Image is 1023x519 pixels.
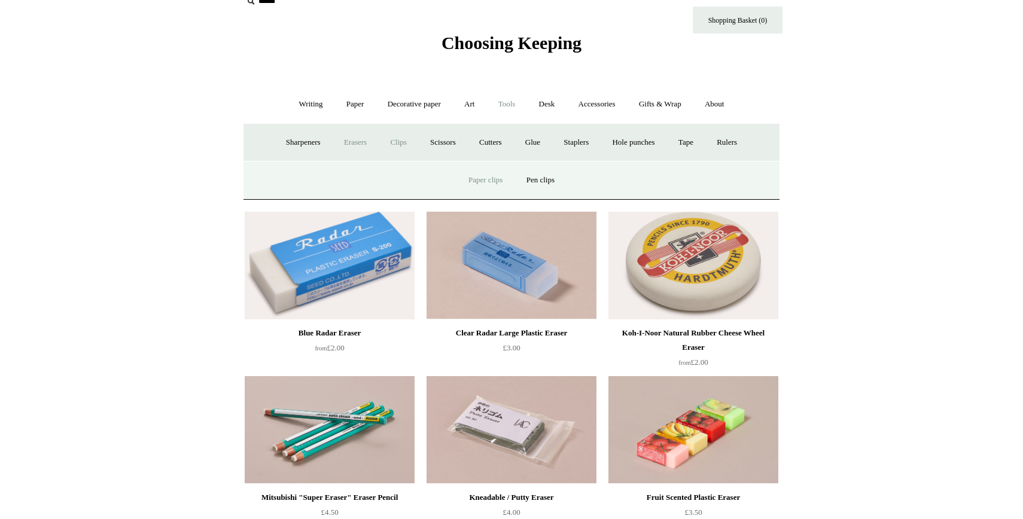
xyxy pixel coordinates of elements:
[568,88,626,120] a: Accessories
[275,127,331,158] a: Sharpeners
[678,359,690,366] span: from
[514,127,551,158] a: Glue
[608,326,778,375] a: Koh-I-Noor Natural Rubber Cheese Wheel Eraser from£2.00
[453,88,485,120] a: Art
[427,326,596,375] a: Clear Radar Large Plastic Eraser £3.00
[245,326,415,375] a: Blue Radar Eraser from£2.00
[248,326,412,340] div: Blue Radar Eraser
[611,326,775,355] div: Koh-I-Noor Natural Rubber Cheese Wheel Eraser
[321,508,338,517] span: £4.50
[503,343,520,352] span: £3.00
[693,7,783,33] a: Shopping Basket (0)
[553,127,599,158] a: Staplers
[336,88,375,120] a: Paper
[288,88,334,120] a: Writing
[468,127,513,158] a: Cutters
[608,212,778,319] img: Koh-I-Noor Natural Rubber Cheese Wheel Eraser
[668,127,704,158] a: Tape
[608,376,778,484] a: Fruit Scented Plastic Eraser Fruit Scented Plastic Eraser
[706,127,748,158] a: Rulers
[601,127,665,158] a: Hole punches
[458,164,513,196] a: Paper clips
[333,127,377,158] a: Erasers
[419,127,467,158] a: Scissors
[503,508,520,517] span: £4.00
[245,376,415,484] img: Mitsubishi "Super Eraser" Eraser Pencil
[248,490,412,505] div: Mitsubishi "Super Eraser" Eraser Pencil
[684,508,702,517] span: £3.50
[488,88,526,120] a: Tools
[516,164,565,196] a: Pen clips
[427,212,596,319] img: Clear Radar Large Plastic Eraser
[427,376,596,484] a: Kneadable / Putty Eraser Kneadable / Putty Eraser
[245,212,415,319] img: Blue Radar Eraser
[245,212,415,319] a: Blue Radar Eraser Blue Radar Eraser
[427,212,596,319] a: Clear Radar Large Plastic Eraser Clear Radar Large Plastic Eraser
[315,343,344,352] span: £2.00
[379,127,417,158] a: Clips
[430,326,593,340] div: Clear Radar Large Plastic Eraser
[528,88,566,120] a: Desk
[678,358,708,367] span: £2.00
[608,376,778,484] img: Fruit Scented Plastic Eraser
[315,345,327,352] span: from
[611,490,775,505] div: Fruit Scented Plastic Eraser
[442,33,581,53] span: Choosing Keeping
[377,88,452,120] a: Decorative paper
[694,88,735,120] a: About
[628,88,692,120] a: Gifts & Wrap
[442,42,581,51] a: Choosing Keeping
[427,376,596,484] img: Kneadable / Putty Eraser
[430,490,593,505] div: Kneadable / Putty Eraser
[245,376,415,484] a: Mitsubishi "Super Eraser" Eraser Pencil Mitsubishi "Super Eraser" Eraser Pencil
[608,212,778,319] a: Koh-I-Noor Natural Rubber Cheese Wheel Eraser Koh-I-Noor Natural Rubber Cheese Wheel Eraser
